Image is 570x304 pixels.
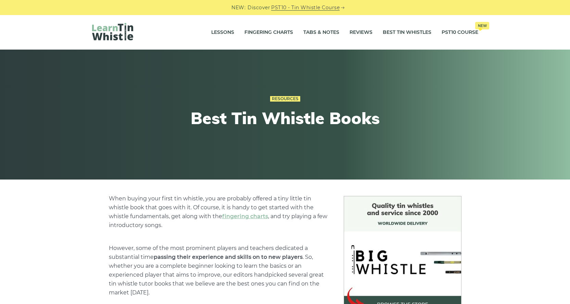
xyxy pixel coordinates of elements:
[159,108,411,128] h1: Best Tin Whistle Books
[92,23,133,40] img: LearnTinWhistle.com
[303,24,339,41] a: Tabs & Notes
[222,213,268,220] a: fingering charts
[383,24,431,41] a: Best Tin Whistles
[442,24,478,41] a: PST10 CourseNew
[244,24,293,41] a: Fingering Charts
[109,244,327,297] p: However, some of the most prominent players and teachers dedicated a substantial time . So, wheth...
[350,24,372,41] a: Reviews
[211,24,234,41] a: Lessons
[154,254,303,260] strong: passing their experience and skills on to new players
[109,194,327,230] p: When buying your first tin whistle, you are probably offered a tiny little tin whistle book that ...
[270,96,300,102] a: Resources
[475,22,489,29] span: New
